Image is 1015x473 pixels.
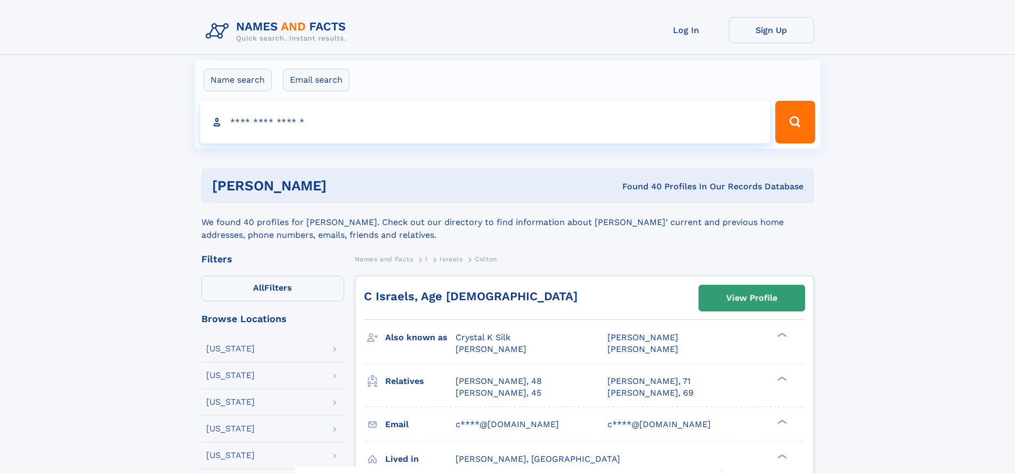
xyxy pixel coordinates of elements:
[644,17,729,43] a: Log In
[206,344,255,353] div: [US_STATE]
[385,415,456,434] h3: Email
[456,387,541,399] a: [PERSON_NAME], 45
[456,454,620,464] span: [PERSON_NAME], [GEOGRAPHIC_DATA]
[425,252,428,266] a: I
[775,101,815,143] button: Search Button
[607,332,678,342] span: [PERSON_NAME]
[775,375,787,382] div: ❯
[456,332,510,342] span: Crystal K Silk
[474,181,803,193] div: Found 40 Profiles In Our Records Database
[201,276,344,301] label: Filters
[253,283,264,293] span: All
[775,332,787,339] div: ❯
[364,290,578,303] a: C Israels, Age [DEMOGRAPHIC_DATA]
[201,203,814,242] div: We found 40 profiles for [PERSON_NAME]. Check out our directory to find information about [PERSON...
[440,255,462,263] span: Israels
[699,285,805,311] a: View Profile
[201,254,344,264] div: Filters
[206,451,255,460] div: [US_STATE]
[200,101,771,143] input: search input
[212,179,475,193] h1: [PERSON_NAME]
[726,286,777,310] div: View Profile
[355,252,413,266] a: Names and Facts
[440,252,462,266] a: Israels
[201,17,355,46] img: Logo Names and Facts
[456,375,542,387] a: [PERSON_NAME], 48
[385,328,456,347] h3: Also known as
[385,372,456,390] h3: Relatives
[201,314,344,324] div: Browse Locations
[475,255,497,263] span: Colton
[607,387,694,399] a: [PERSON_NAME], 69
[607,375,691,387] a: [PERSON_NAME], 71
[775,453,787,460] div: ❯
[425,255,428,263] span: I
[729,17,814,43] a: Sign Up
[607,344,678,354] span: [PERSON_NAME]
[206,398,255,406] div: [US_STATE]
[206,424,255,433] div: [US_STATE]
[456,344,526,354] span: [PERSON_NAME]
[283,69,350,91] label: Email search
[204,69,272,91] label: Name search
[775,418,787,425] div: ❯
[206,371,255,380] div: [US_STATE]
[385,450,456,468] h3: Lived in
